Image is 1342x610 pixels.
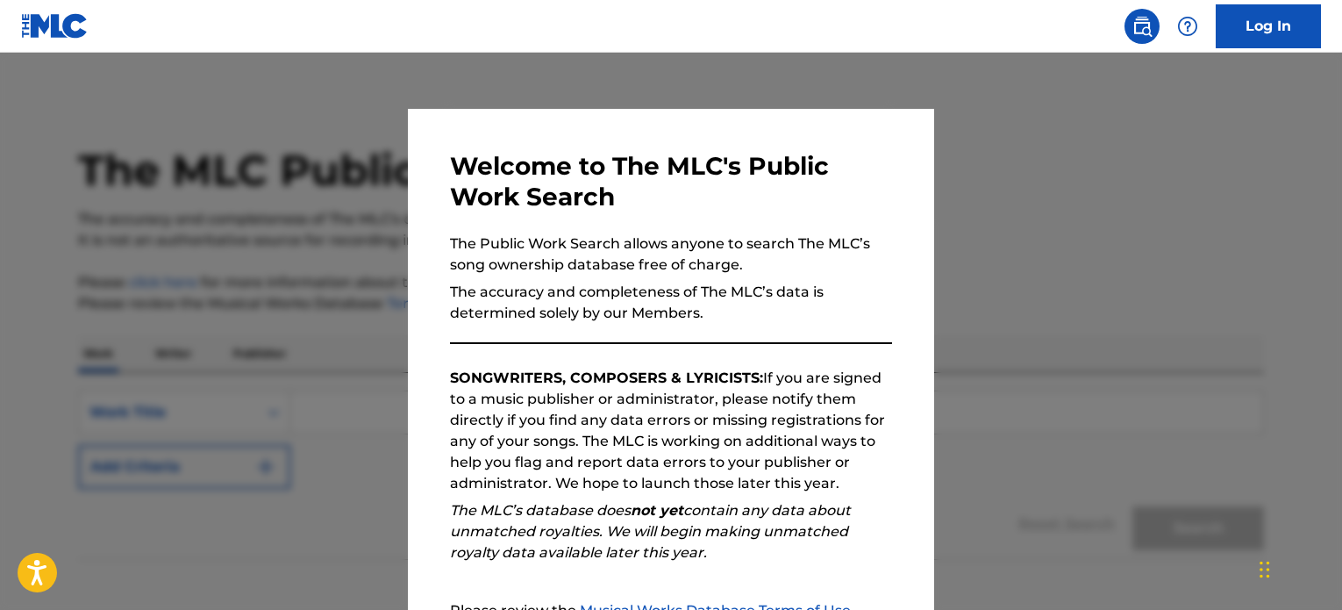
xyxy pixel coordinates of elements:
iframe: Chat Widget [1254,526,1342,610]
p: The Public Work Search allows anyone to search The MLC’s song ownership database free of charge. [450,233,892,276]
p: The accuracy and completeness of The MLC’s data is determined solely by our Members. [450,282,892,324]
a: Log In [1216,4,1321,48]
strong: SONGWRITERS, COMPOSERS & LYRICISTS: [450,370,763,386]
img: search [1131,16,1153,37]
div: Help [1170,9,1205,44]
a: Public Search [1124,9,1160,44]
p: If you are signed to a music publisher or administrator, please notify them directly if you find ... [450,368,892,494]
img: help [1177,16,1198,37]
div: Drag [1260,543,1270,596]
strong: not yet [631,502,683,519]
em: The MLC’s database does contain any data about unmatched royalties. We will begin making unmatche... [450,502,851,561]
img: MLC Logo [21,13,89,39]
h3: Welcome to The MLC's Public Work Search [450,151,892,212]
